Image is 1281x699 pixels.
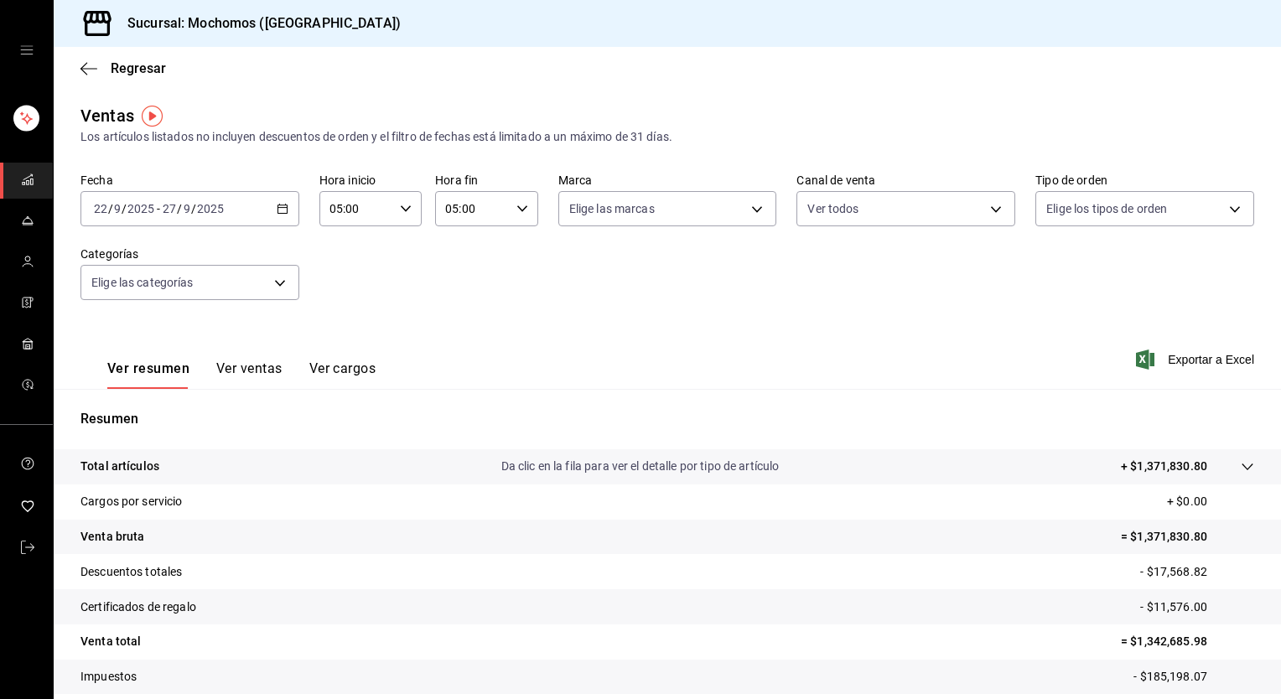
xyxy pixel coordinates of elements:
[1035,174,1254,186] label: Tipo de orden
[80,598,196,616] p: Certificados de regalo
[93,202,108,215] input: --
[1139,349,1254,370] button: Exportar a Excel
[177,202,182,215] span: /
[91,274,194,291] span: Elige las categorías
[191,202,196,215] span: /
[80,409,1254,429] p: Resumen
[196,202,225,215] input: ----
[1046,200,1167,217] span: Elige los tipos de orden
[183,202,191,215] input: --
[558,174,777,186] label: Marca
[1140,563,1254,581] p: - $17,568.82
[80,103,134,128] div: Ventas
[107,360,189,389] button: Ver resumen
[1121,528,1254,546] p: = $1,371,830.80
[157,202,160,215] span: -
[501,458,780,475] p: Da clic en la fila para ver el detalle por tipo de artículo
[80,528,144,546] p: Venta bruta
[80,633,141,650] p: Venta total
[1167,493,1254,510] p: + $0.00
[108,202,113,215] span: /
[80,668,137,686] p: Impuestos
[114,13,401,34] h3: Sucursal: Mochomos ([GEOGRAPHIC_DATA])
[1140,598,1254,616] p: - $11,576.00
[20,44,34,57] button: open drawer
[113,202,122,215] input: --
[319,174,422,186] label: Hora inicio
[796,174,1015,186] label: Canal de venta
[807,200,858,217] span: Ver todos
[80,128,1254,146] div: Los artículos listados no incluyen descuentos de orden y el filtro de fechas está limitado a un m...
[122,202,127,215] span: /
[80,563,182,581] p: Descuentos totales
[162,202,177,215] input: --
[80,458,159,475] p: Total artículos
[80,248,299,260] label: Categorías
[142,106,163,127] img: Tooltip marker
[216,360,283,389] button: Ver ventas
[80,174,299,186] label: Fecha
[1121,458,1207,475] p: + $1,371,830.80
[435,174,537,186] label: Hora fin
[1121,633,1254,650] p: = $1,342,685.98
[80,60,166,76] button: Regresar
[107,360,376,389] div: navigation tabs
[111,60,166,76] span: Regresar
[127,202,155,215] input: ----
[569,200,655,217] span: Elige las marcas
[309,360,376,389] button: Ver cargos
[80,493,183,510] p: Cargos por servicio
[1133,668,1254,686] p: - $185,198.07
